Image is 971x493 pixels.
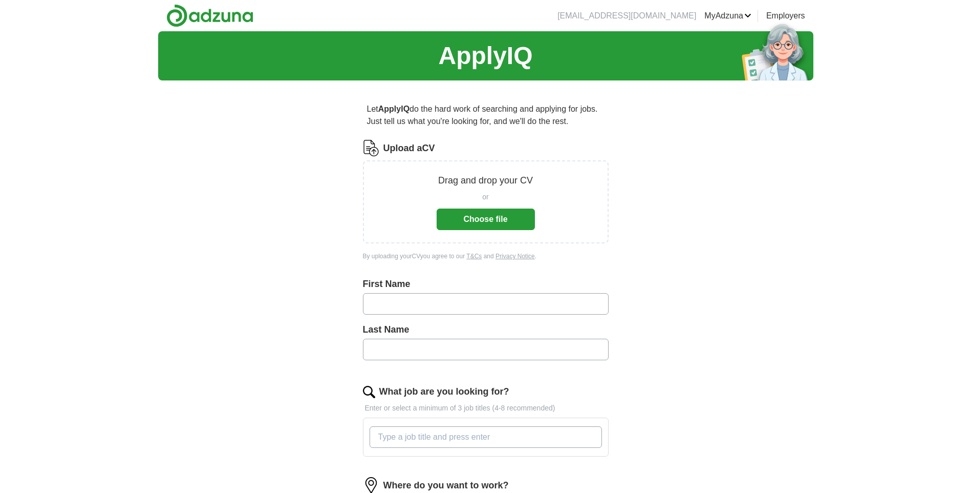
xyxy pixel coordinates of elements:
[378,105,409,113] strong: ApplyIQ
[379,385,509,399] label: What job are you looking for?
[363,140,379,156] img: CV Icon
[438,37,532,74] h1: ApplyIQ
[766,10,805,22] a: Employers
[383,141,435,155] label: Upload a CV
[557,10,696,22] li: [EMAIL_ADDRESS][DOMAIN_NAME]
[437,209,535,230] button: Choose file
[383,479,509,492] label: Where do you want to work?
[370,426,602,448] input: Type a job title and press enter
[704,10,751,22] a: MyAdzuna
[363,386,375,398] img: search.png
[495,253,535,260] a: Privacy Notice
[363,323,609,337] label: Last Name
[482,192,488,202] span: or
[466,253,482,260] a: T&Cs
[363,252,609,261] div: By uploading your CV you agree to our and .
[363,403,609,414] p: Enter or select a minimum of 3 job titles (4-8 recommended)
[363,277,609,291] label: First Name
[438,174,533,188] p: Drag and drop your CV
[166,4,253,27] img: Adzuna logo
[363,99,609,132] p: Let do the hard work of searching and applying for jobs. Just tell us what you're looking for, an...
